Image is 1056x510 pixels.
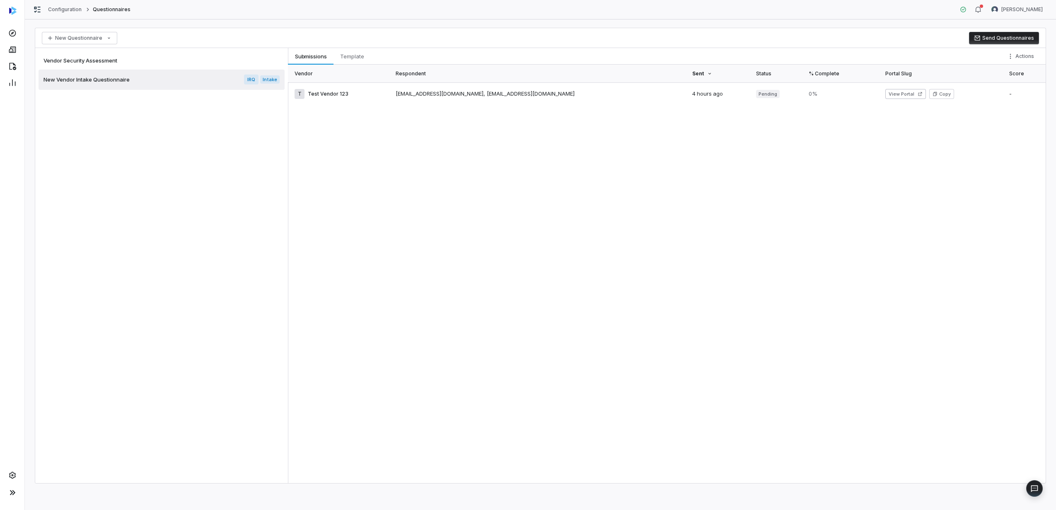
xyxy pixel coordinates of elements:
div: Respondent [396,65,682,82]
span: IRQ [244,75,259,84]
button: More actions [1005,50,1039,63]
span: Template [337,51,367,62]
a: Configuration [48,6,82,13]
div: Portal Slug [885,65,999,82]
button: View Portal [885,89,926,99]
button: Brian Anderson avatar[PERSON_NAME] [986,3,1048,16]
div: Vendor [295,65,386,82]
a: New Vendor Intake QuestionnaireIRQIntake [39,70,285,90]
button: Send Questionnaires [969,32,1039,44]
span: [PERSON_NAME] [1001,6,1043,13]
div: Sent [692,65,746,82]
img: svg%3e [9,7,17,15]
span: Submissions [292,51,330,62]
td: - [1004,82,1046,106]
span: Vendor Security Assessment [43,57,117,64]
div: Score [1009,65,1039,82]
a: Vendor Security Assessment [39,51,285,70]
button: Copy [929,89,954,99]
div: Status [756,65,799,82]
span: Intake [260,75,279,84]
td: [EMAIL_ADDRESS][DOMAIN_NAME], [EMAIL_ADDRESS][DOMAIN_NAME] [391,82,687,106]
span: New Vendor Intake Questionnaire [43,76,130,83]
img: Brian Anderson avatar [991,6,998,13]
div: % Complete [809,65,875,82]
button: New Questionnaire [42,32,117,44]
span: Questionnaires [93,6,131,13]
